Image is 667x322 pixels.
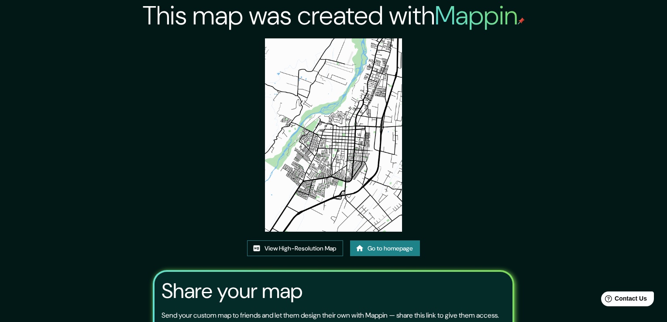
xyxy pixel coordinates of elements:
[162,310,499,321] p: Send your custom map to friends and let them design their own with Mappin — share this link to gi...
[350,240,420,257] a: Go to homepage
[589,288,657,312] iframe: Help widget launcher
[265,38,402,232] img: created-map
[162,279,303,303] h3: Share your map
[518,17,525,24] img: mappin-pin
[247,240,343,257] a: View High-Resolution Map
